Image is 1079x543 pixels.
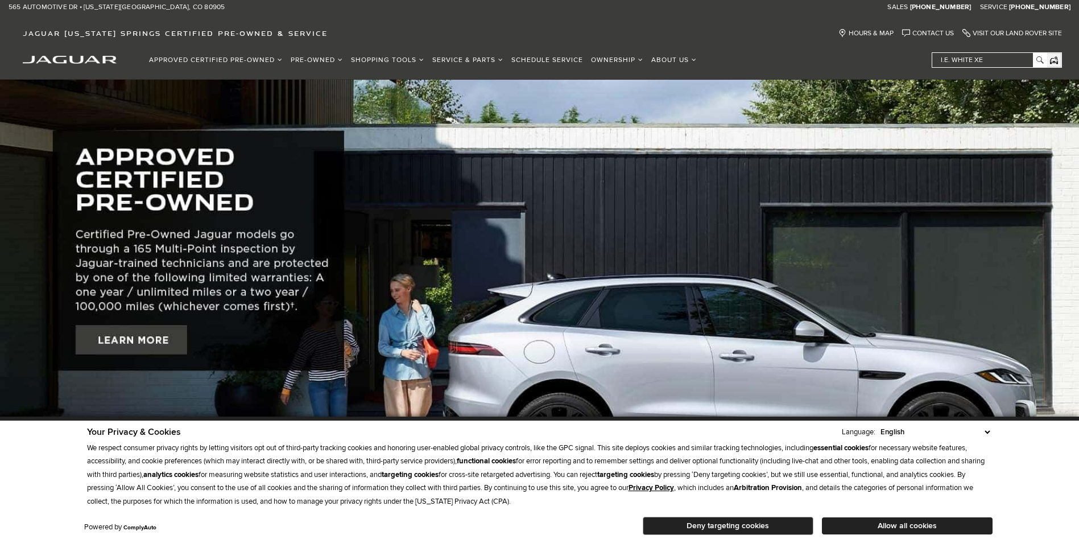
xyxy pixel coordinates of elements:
nav: Main Navigation [145,50,701,70]
select: Language Select [878,426,993,438]
a: Shopping Tools [347,50,428,70]
a: Contact Us [902,29,954,38]
img: Jaguar [23,56,117,64]
span: Sales [887,3,908,11]
a: Visit Our Land Rover Site [962,29,1062,38]
strong: functional cookies [457,456,516,466]
strong: essential cookies [813,443,869,452]
div: Language: [842,429,875,436]
p: We respect consumer privacy rights by letting visitors opt out of third-party tracking cookies an... [87,442,993,508]
a: Privacy Policy [629,483,674,492]
div: Powered by [84,524,156,531]
a: 565 Automotive Dr • [US_STATE][GEOGRAPHIC_DATA], CO 80905 [9,3,225,12]
strong: analytics cookies [143,470,199,479]
span: Jaguar [US_STATE] Springs Certified Pre-Owned & Service [23,29,328,38]
input: i.e. White XE [932,53,1046,67]
a: Approved Certified Pre-Owned [145,50,287,70]
a: jaguar [23,54,117,64]
a: About Us [647,50,701,70]
span: Service [980,3,1007,11]
span: Your Privacy & Cookies [87,426,181,438]
strong: targeting cookies [382,470,439,479]
a: [PHONE_NUMBER] [910,3,971,12]
a: Jaguar [US_STATE] Springs Certified Pre-Owned & Service [17,29,333,38]
button: Deny targeting cookies [643,517,813,535]
button: Allow all cookies [822,517,993,534]
strong: Arbitration Provision [734,483,802,492]
a: Service & Parts [428,50,507,70]
a: [PHONE_NUMBER] [1009,3,1070,12]
a: Pre-Owned [287,50,347,70]
a: ComplyAuto [123,524,156,531]
a: Ownership [587,50,647,70]
a: Schedule Service [507,50,587,70]
a: Hours & Map [838,29,894,38]
strong: targeting cookies [597,470,654,479]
